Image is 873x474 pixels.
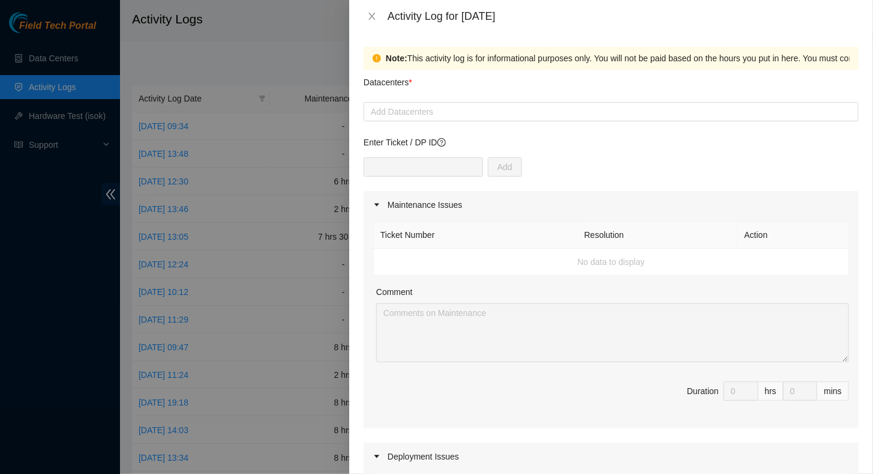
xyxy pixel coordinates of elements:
div: hrs [758,381,784,401]
span: question-circle [437,138,446,147]
p: Enter Ticket / DP ID [364,136,859,149]
span: close [367,11,377,21]
label: Comment [376,285,413,299]
th: Action [738,222,849,249]
span: exclamation-circle [373,54,381,62]
div: Maintenance Issues [364,191,859,219]
td: No data to display [374,249,849,276]
th: Ticket Number [374,222,578,249]
span: caret-right [373,453,380,460]
span: caret-right [373,201,380,208]
th: Resolution [578,222,738,249]
div: mins [817,381,849,401]
div: Deployment Issues [364,443,859,470]
button: Close [364,11,380,22]
div: Duration [687,384,719,398]
strong: Note: [386,52,407,65]
button: Add [488,157,522,177]
p: Datacenters [364,70,412,89]
textarea: Comment [376,303,849,362]
div: Activity Log for [DATE] [388,10,859,23]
